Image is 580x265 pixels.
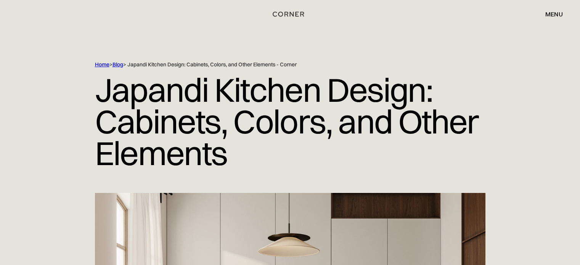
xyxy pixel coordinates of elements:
a: Blog [112,61,123,68]
div: menu [545,11,563,17]
div: > > Japandi Kitchen Design: Cabinets, Colors, and Other Elements - Corner [95,61,453,68]
a: Home [95,61,109,68]
div: menu [538,8,563,21]
a: home [270,9,310,19]
h1: Japandi Kitchen Design: Cabinets, Colors, and Other Elements [95,68,485,175]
